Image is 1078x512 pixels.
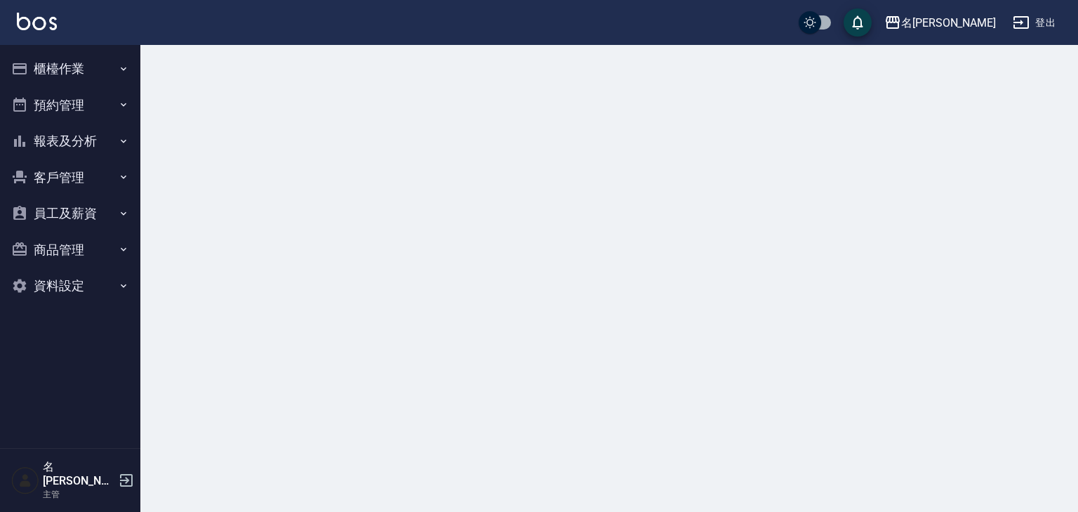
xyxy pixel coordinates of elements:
[6,232,135,268] button: 商品管理
[6,51,135,87] button: 櫃檯作業
[11,466,39,494] img: Person
[6,159,135,196] button: 客戶管理
[17,13,57,30] img: Logo
[844,8,872,37] button: save
[6,87,135,124] button: 預約管理
[901,14,996,32] div: 名[PERSON_NAME]
[879,8,1002,37] button: 名[PERSON_NAME]
[43,488,114,501] p: 主管
[6,123,135,159] button: 報表及分析
[6,268,135,304] button: 資料設定
[6,195,135,232] button: 員工及薪資
[43,460,114,488] h5: 名[PERSON_NAME]
[1007,10,1061,36] button: 登出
